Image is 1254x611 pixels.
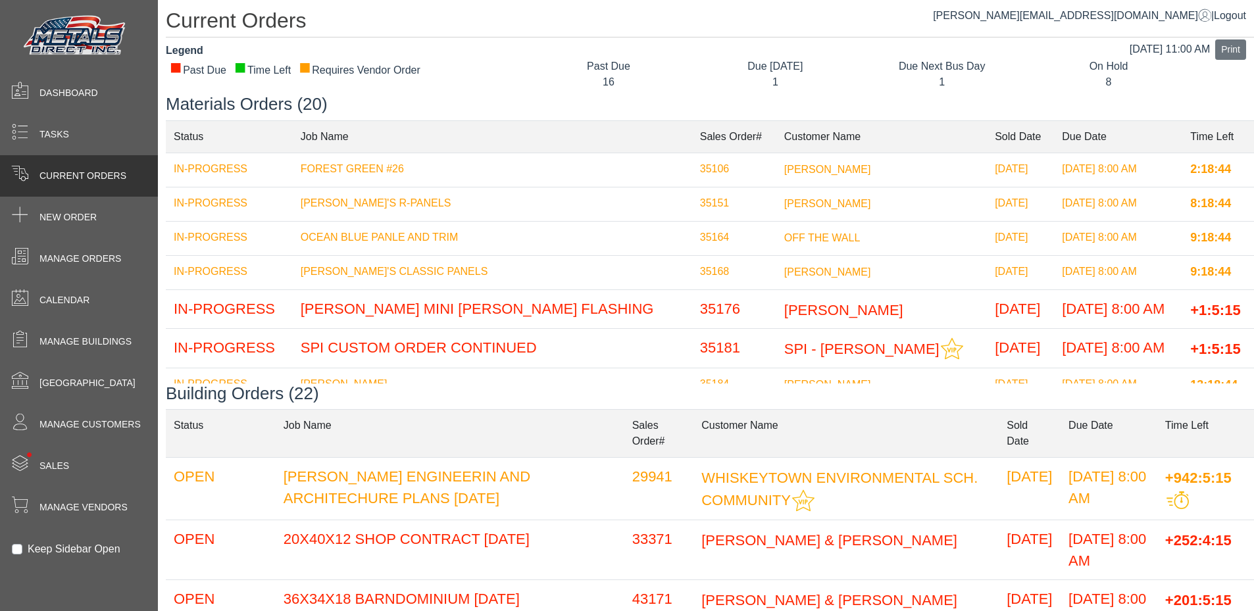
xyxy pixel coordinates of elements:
[1054,368,1182,403] td: [DATE] 8:00 AM
[1190,197,1231,210] span: 8:18:44
[784,197,871,208] span: [PERSON_NAME]
[933,8,1246,24] div: |
[784,379,871,390] span: [PERSON_NAME]
[166,383,1254,404] h3: Building Orders (22)
[299,62,420,78] div: Requires Vendor Order
[1054,289,1182,329] td: [DATE] 8:00 AM
[1182,120,1254,153] td: Time Left
[1054,255,1182,289] td: [DATE] 8:00 AM
[933,10,1211,21] a: [PERSON_NAME][EMAIL_ADDRESS][DOMAIN_NAME]
[293,255,692,289] td: [PERSON_NAME]'S CLASSIC PANELS
[624,457,694,520] td: 29941
[1214,10,1246,21] span: Logout
[39,128,69,141] span: Tasks
[1054,120,1182,153] td: Due Date
[276,409,624,457] td: Job Name
[1166,491,1189,509] img: This order should be prioritized
[39,210,97,224] span: New Order
[166,45,203,56] strong: Legend
[1061,409,1157,457] td: Due Date
[692,187,776,221] td: 35151
[1190,301,1240,318] span: +1:5:15
[234,62,246,72] div: ■
[702,74,849,90] div: 1
[987,329,1054,368] td: [DATE]
[1165,531,1232,548] span: +252:4:15
[166,153,293,187] td: IN-PROGRESS
[299,62,311,72] div: ■
[692,368,776,403] td: 35184
[702,59,849,74] div: Due [DATE]
[692,153,776,187] td: 35106
[1054,153,1182,187] td: [DATE] 8:00 AM
[166,289,293,329] td: IN-PROGRESS
[941,337,963,360] img: This customer should be prioritized
[293,153,692,187] td: FOREST GREEN #26
[1165,591,1232,608] span: +201:5:15
[624,520,694,579] td: 33371
[20,12,132,61] img: Metals Direct Inc Logo
[1215,39,1246,60] button: Print
[166,329,293,368] td: IN-PROGRESS
[166,120,293,153] td: Status
[1157,409,1254,457] td: Time Left
[166,255,293,289] td: IN-PROGRESS
[701,591,957,608] span: [PERSON_NAME] & [PERSON_NAME]
[987,255,1054,289] td: [DATE]
[13,433,46,476] span: •
[784,301,903,318] span: [PERSON_NAME]
[39,335,132,349] span: Manage Buildings
[624,409,694,457] td: Sales Order#
[999,457,1061,520] td: [DATE]
[692,221,776,255] td: 35164
[166,94,1254,114] h3: Materials Orders (20)
[1035,59,1182,74] div: On Hold
[692,289,776,329] td: 35176
[166,8,1254,37] h1: Current Orders
[1054,221,1182,255] td: [DATE] 8:00 AM
[987,368,1054,403] td: [DATE]
[170,62,182,72] div: ■
[293,368,692,403] td: [PERSON_NAME]
[792,489,815,512] img: This customer should be prioritized
[276,520,624,579] td: 20X40X12 SHOP CONTRACT [DATE]
[776,120,987,153] td: Customer Name
[784,163,871,174] span: [PERSON_NAME]
[1061,457,1157,520] td: [DATE] 8:00 AM
[999,520,1061,579] td: [DATE]
[987,221,1054,255] td: [DATE]
[39,86,98,100] span: Dashboard
[276,457,624,520] td: [PERSON_NAME] ENGINEERIN AND ARCHITECHURE PLANS [DATE]
[784,341,940,357] span: SPI - [PERSON_NAME]
[868,74,1015,90] div: 1
[39,459,69,473] span: Sales
[692,255,776,289] td: 35168
[166,221,293,255] td: IN-PROGRESS
[293,329,692,368] td: SPI CUSTOM ORDER CONTINUED
[166,520,276,579] td: OPEN
[1035,74,1182,90] div: 8
[1061,520,1157,579] td: [DATE] 8:00 AM
[28,541,120,557] label: Keep Sidebar Open
[1190,341,1240,357] span: +1:5:15
[166,457,276,520] td: OPEN
[39,252,121,266] span: Manage Orders
[987,120,1054,153] td: Sold Date
[701,469,978,508] span: WHISKEYTOWN ENVIRONMENTAL SCH. COMMUNITY
[39,293,89,307] span: Calendar
[784,232,861,243] span: OFF THE WALL
[166,368,293,403] td: IN-PROGRESS
[535,59,682,74] div: Past Due
[1054,187,1182,221] td: [DATE] 8:00 AM
[234,62,291,78] div: Time Left
[1190,378,1238,391] span: 13:18:44
[39,376,136,390] span: [GEOGRAPHIC_DATA]
[693,409,999,457] td: Customer Name
[293,289,692,329] td: [PERSON_NAME] MINI [PERSON_NAME] FLASHING
[987,153,1054,187] td: [DATE]
[170,62,226,78] div: Past Due
[166,187,293,221] td: IN-PROGRESS
[1130,43,1210,55] span: [DATE] 11:00 AM
[293,187,692,221] td: [PERSON_NAME]'S R-PANELS
[293,221,692,255] td: OCEAN BLUE PANLE AND TRIM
